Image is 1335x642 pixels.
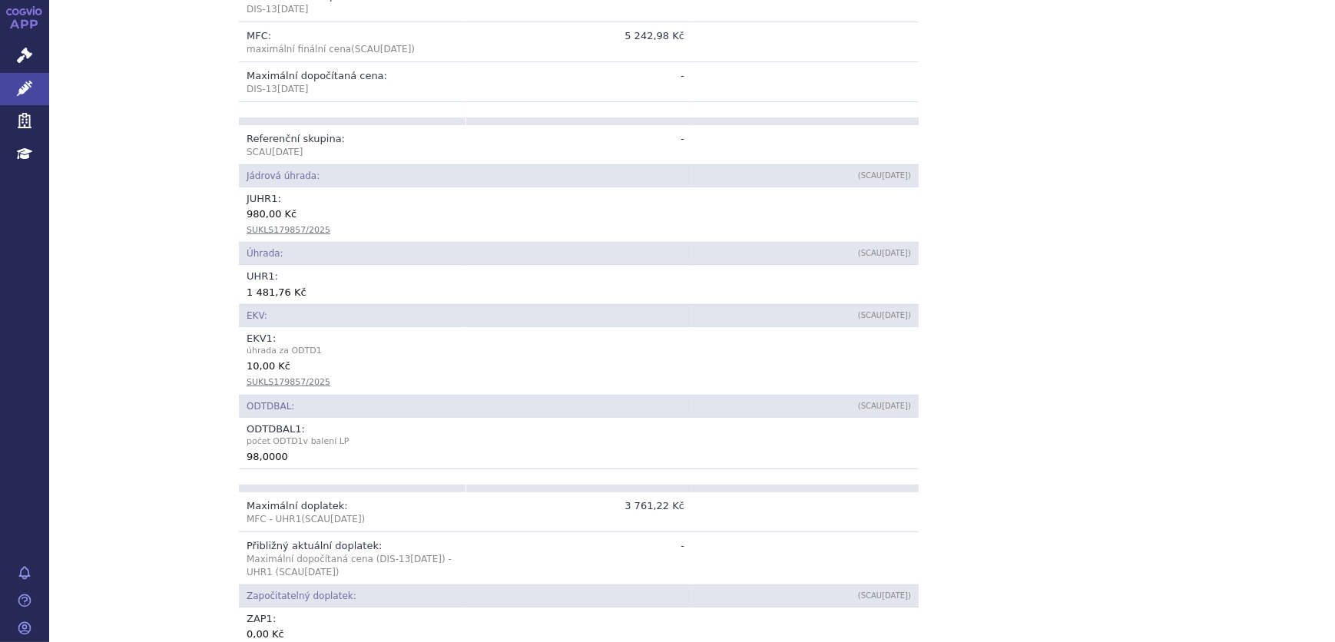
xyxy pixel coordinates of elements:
[465,22,692,61] td: 5 242,98 Kč
[239,492,465,532] td: Maximální doplatek:
[330,514,362,525] span: [DATE]
[858,171,911,180] span: (SCAU )
[301,514,365,525] span: (SCAU )
[239,125,465,165] td: Referenční skupina:
[267,333,273,344] span: 1
[882,311,908,319] span: [DATE]
[858,311,911,319] span: (SCAU )
[882,171,908,180] span: [DATE]
[247,146,458,159] p: SCAU
[882,249,908,257] span: [DATE]
[239,327,919,395] td: EKV :
[247,553,458,579] p: Maximální dopočítaná cena (DIS-13 ) - UHR1 (SCAU )
[380,44,412,55] span: [DATE]
[465,125,692,165] td: -
[882,402,908,410] span: [DATE]
[247,626,911,641] div: 0,00 Kč
[247,83,458,96] p: DIS-13
[272,147,303,157] span: [DATE]
[465,61,692,101] td: -
[247,3,458,16] p: DIS-13
[239,187,919,243] td: JUHR :
[247,225,330,235] a: SUKLS179857/2025
[239,418,919,469] td: ODTDBAL :
[247,358,911,373] div: 10,00 Kč
[882,591,908,600] span: [DATE]
[858,402,911,410] span: (SCAU )
[465,492,692,532] td: 3 761,22 Kč
[247,43,458,56] p: maximální finální cena
[239,243,692,265] td: Úhrada:
[465,532,692,585] td: -
[239,304,692,326] td: EKV:
[247,344,911,358] span: úhrada za ODTD
[858,591,911,600] span: (SCAU )
[239,61,465,101] td: Maximální dopočítaná cena:
[410,554,442,564] span: [DATE]
[247,377,330,387] a: SUKLS179857/2025
[277,4,309,15] span: [DATE]
[239,265,919,303] td: UHR :
[271,193,277,204] span: 1
[247,448,911,464] div: 98,0000
[247,284,911,299] div: 1 481,76 Kč
[247,435,911,448] span: počet ODTD v balení LP
[239,532,465,585] td: Přibližný aktuální doplatek:
[239,22,465,61] td: MFC:
[304,567,336,577] span: [DATE]
[298,436,303,446] span: 1
[277,84,309,94] span: [DATE]
[268,270,274,282] span: 1
[239,164,692,187] td: Jádrová úhrada:
[239,395,692,417] td: ODTDBAL:
[247,206,911,221] div: 980,00 Kč
[858,249,911,257] span: (SCAU )
[239,585,692,607] td: Započitatelný doplatek:
[316,346,322,356] span: 1
[295,423,301,435] span: 1
[351,44,415,55] span: (SCAU )
[247,513,458,526] p: MFC - UHR1
[267,613,273,624] span: 1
